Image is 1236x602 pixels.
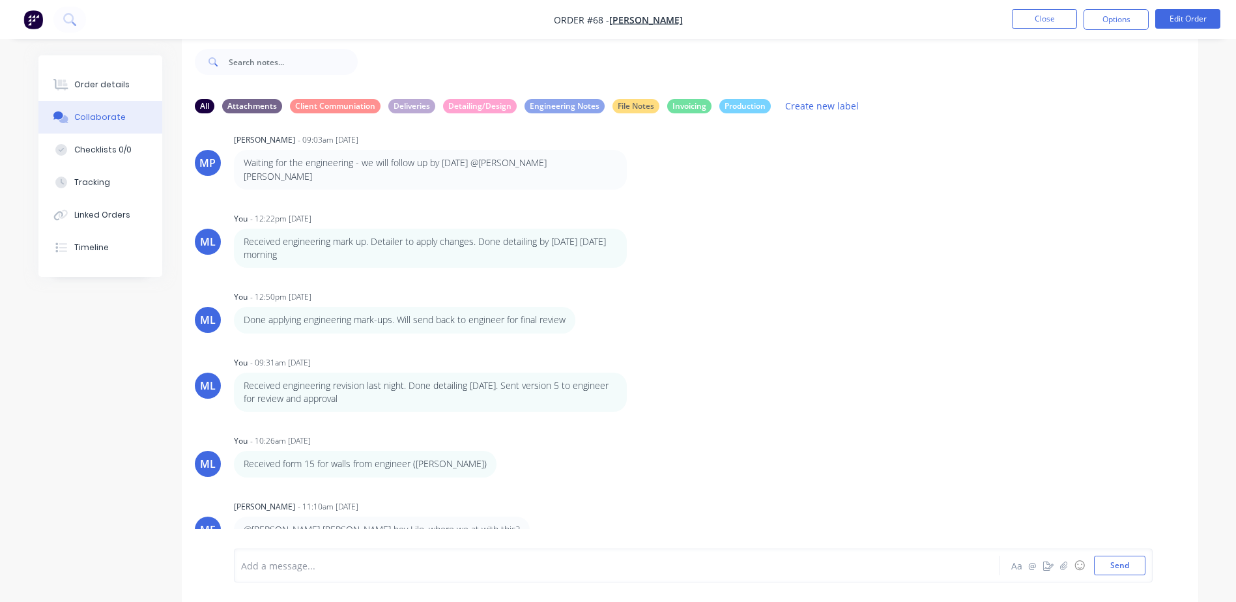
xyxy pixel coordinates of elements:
[244,235,617,262] p: Received engineering mark up. Detailer to apply changes. Done detailing by [DATE] [DATE] morning
[234,213,248,225] div: You
[234,357,248,369] div: You
[38,231,162,264] button: Timeline
[443,99,517,113] div: Detailing/Design
[200,234,216,250] div: ML
[1012,9,1077,29] button: Close
[222,99,282,113] div: Attachments
[38,199,162,231] button: Linked Orders
[244,313,566,326] p: Done applying engineering mark-ups. Will send back to engineer for final review
[244,156,617,183] p: Waiting for the engineering - we will follow up by [DATE] @[PERSON_NAME] [PERSON_NAME]
[244,379,617,406] p: Received engineering revision last night. Done detailing [DATE]. Sent version 5 to engineer for r...
[234,435,248,447] div: You
[74,242,109,253] div: Timeline
[38,68,162,101] button: Order details
[250,213,311,225] div: - 12:22pm [DATE]
[244,523,520,536] p: @[PERSON_NAME] [PERSON_NAME] hey Lilo, where we at with this?
[250,291,311,303] div: - 12:50pm [DATE]
[200,378,216,394] div: ML
[199,155,216,171] div: MP
[74,79,130,91] div: Order details
[719,99,771,113] div: Production
[74,177,110,188] div: Tracking
[1155,9,1220,29] button: Edit Order
[250,435,311,447] div: - 10:26am [DATE]
[1072,558,1087,573] button: ☺
[667,99,711,113] div: Invoicing
[612,99,659,113] div: File Notes
[1025,558,1041,573] button: @
[290,99,381,113] div: Client Communiation
[74,144,132,156] div: Checklists 0/0
[74,209,130,221] div: Linked Orders
[388,99,435,113] div: Deliveries
[1084,9,1149,30] button: Options
[38,166,162,199] button: Tracking
[1094,556,1145,575] button: Send
[38,101,162,134] button: Collaborate
[200,456,216,472] div: ML
[200,312,216,328] div: ML
[234,134,295,146] div: [PERSON_NAME]
[234,501,295,513] div: [PERSON_NAME]
[609,14,683,26] a: [PERSON_NAME]
[525,99,605,113] div: Engineering Notes
[23,10,43,29] img: Factory
[38,134,162,166] button: Checklists 0/0
[298,501,358,513] div: - 11:10am [DATE]
[244,457,487,470] p: Received form 15 for walls from engineer ([PERSON_NAME])
[229,49,358,75] input: Search notes...
[234,291,248,303] div: You
[200,522,216,537] div: ME
[1009,558,1025,573] button: Aa
[554,14,609,26] span: Order #68 -
[779,97,866,115] button: Create new label
[298,134,358,146] div: - 09:03am [DATE]
[195,99,214,113] div: All
[74,111,126,123] div: Collaborate
[250,357,311,369] div: - 09:31am [DATE]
